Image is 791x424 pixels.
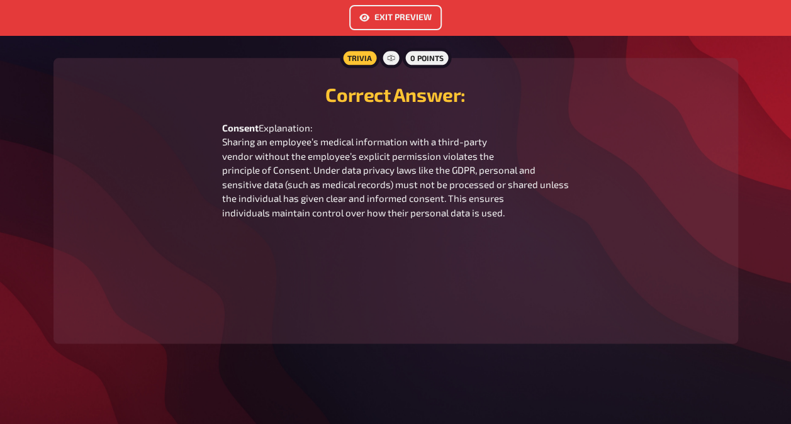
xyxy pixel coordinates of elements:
span: Consent [222,122,259,133]
button: Exit Preview [349,5,442,30]
a: Exit Preview [349,13,442,25]
span: Explanation: Sharing an employee’s medical information with a third-party vendor without the empl... [222,122,569,218]
div: 0 points [403,48,451,68]
h2: Correct Answer: [69,83,723,106]
div: Trivia [340,48,379,68]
